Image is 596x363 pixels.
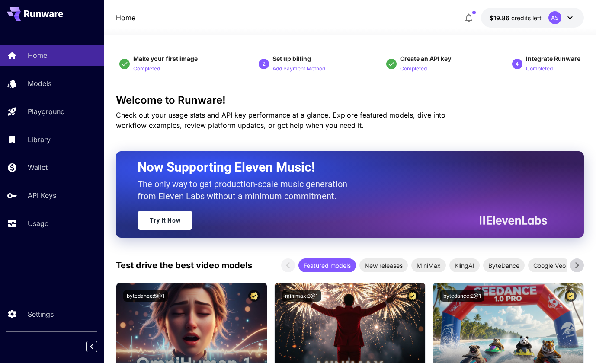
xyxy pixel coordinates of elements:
[28,190,56,201] p: API Keys
[28,309,54,319] p: Settings
[138,178,354,202] p: The only way to get production-scale music generation from Eleven Labs without a minimum commitment.
[116,259,252,272] p: Test drive the best video models
[481,8,584,28] button: $19.8632AS
[526,63,553,73] button: Completed
[282,290,321,302] button: minimax:3@1
[440,290,484,302] button: bytedance:2@1
[133,55,198,62] span: Make your first image
[116,111,445,130] span: Check out your usage stats and API key performance at a glance. Explore featured models, dive int...
[565,290,577,302] button: Certified Model – Vetted for best performance and includes a commercial license.
[28,162,48,172] p: Wallet
[449,261,480,270] span: KlingAI
[411,258,446,272] div: MiniMax
[526,55,580,62] span: Integrate Runware
[138,159,540,175] h2: Now Supporting Eleven Music!
[248,290,260,302] button: Certified Model – Vetted for best performance and includes a commercial license.
[93,339,104,354] div: Collapse sidebar
[298,261,356,270] span: Featured models
[483,258,525,272] div: ByteDance
[272,63,325,73] button: Add Payment Method
[400,55,451,62] span: Create an API key
[407,290,418,302] button: Certified Model – Vetted for best performance and includes a commercial license.
[400,65,427,73] p: Completed
[449,258,480,272] div: KlingAI
[28,78,51,89] p: Models
[28,50,47,60] p: Home
[528,261,571,270] span: Google Veo
[528,258,571,272] div: Google Veo
[490,14,511,22] span: $19.86
[359,258,408,272] div: New releases
[86,341,97,352] button: Collapse sidebar
[548,11,561,24] div: AS
[483,261,525,270] span: ByteDance
[272,55,311,62] span: Set up billing
[116,94,583,106] h3: Welcome to Runware!
[28,218,48,229] p: Usage
[272,65,325,73] p: Add Payment Method
[133,65,160,73] p: Completed
[28,134,51,145] p: Library
[298,258,356,272] div: Featured models
[133,63,160,73] button: Completed
[123,290,168,302] button: bytedance:5@1
[526,65,553,73] p: Completed
[400,63,427,73] button: Completed
[28,106,65,117] p: Playground
[263,60,266,68] p: 2
[138,211,192,230] a: Try It Now
[411,261,446,270] span: MiniMax
[490,13,542,22] div: $19.8632
[116,13,135,23] nav: breadcrumb
[359,261,408,270] span: New releases
[516,60,519,68] p: 4
[116,13,135,23] a: Home
[511,14,542,22] span: credits left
